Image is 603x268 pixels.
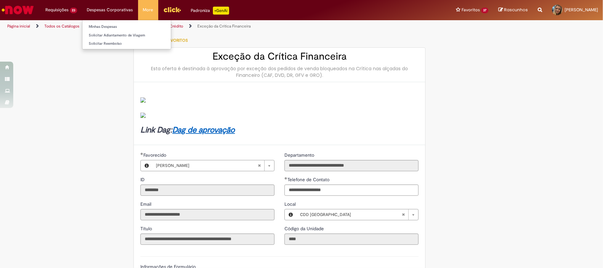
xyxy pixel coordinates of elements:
[140,51,419,62] h2: Exceção da Crítica Financeira
[7,24,30,29] a: Página inicial
[172,125,235,135] a: Dag de aprovação
[284,160,419,171] input: Departamento
[140,201,153,207] label: Somente leitura - Email
[44,24,79,29] a: Todos os Catálogos
[197,24,251,29] a: Exceção da Crítica Financeira
[284,177,287,180] span: Obrigatório Preenchido
[565,7,598,13] span: [PERSON_NAME]
[156,160,258,171] span: [PERSON_NAME]
[87,7,133,13] span: Despesas Corporativas
[82,23,171,30] a: Minhas Despesas
[82,32,171,39] a: Solicitar Adiantamento de Viagem
[140,177,146,183] span: Somente leitura - ID
[45,7,69,13] span: Requisições
[300,209,402,220] span: CDD [GEOGRAPHIC_DATA]
[284,152,316,158] label: Somente leitura - Departamento
[140,113,146,118] img: sys_attachment.do
[70,8,77,13] span: 23
[82,20,171,49] ul: Despesas Corporativas
[140,226,153,232] span: Somente leitura - Título
[140,97,146,103] img: sys_attachment.do
[140,234,275,245] input: Título
[5,20,397,32] ul: Trilhas de página
[140,225,153,232] label: Somente leitura - Título
[141,160,153,171] button: Favorecido, Visualizar este registro Bianca Morais Alves
[140,152,143,155] span: Obrigatório Preenchido
[140,125,235,135] strong: Link Dag:
[140,209,275,220] input: Email
[170,24,183,29] a: Crédito
[153,160,274,171] a: [PERSON_NAME]Limpar campo Favorecido
[287,177,331,183] span: Telefone de Contato
[462,7,480,13] span: Favoritos
[82,40,171,47] a: Solicitar Reembolso
[143,152,168,158] span: Necessários - Favorecido
[284,225,325,232] label: Somente leitura - Código da Unidade
[213,7,229,15] p: +GenAi
[163,5,181,15] img: click_logo_yellow_360x200.png
[481,8,488,13] span: 37
[140,65,419,79] div: Esta oferta é destinada à aprovação por exceção dos pedidos de venda bloqueados na Crítica nas al...
[191,7,229,15] div: Padroniza
[284,226,325,232] span: Somente leitura - Código da Unidade
[143,7,153,13] span: More
[140,176,146,183] label: Somente leitura - ID
[498,7,528,13] a: Rascunhos
[1,3,35,17] img: ServiceNow
[254,160,264,171] abbr: Limpar campo Favorecido
[504,7,528,13] span: Rascunhos
[297,209,418,220] a: CDD [GEOGRAPHIC_DATA]Limpar campo Local
[284,234,419,245] input: Código da Unidade
[284,185,419,196] input: Telefone de Contato
[284,201,297,207] span: Local
[140,185,275,196] input: ID
[285,209,297,220] button: Local, Visualizar este registro CDD Uberlândia
[398,209,408,220] abbr: Limpar campo Local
